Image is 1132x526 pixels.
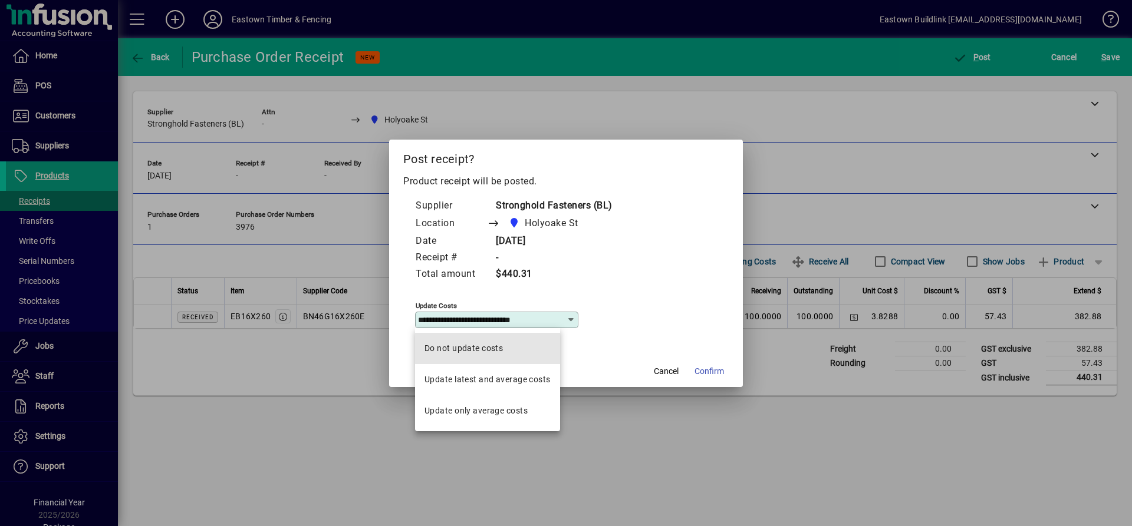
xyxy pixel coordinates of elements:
mat-option: Update only average costs [415,395,560,426]
button: Cancel [647,361,685,382]
td: Location [415,214,487,233]
span: Confirm [695,365,724,378]
h2: Post receipt? [389,140,743,174]
td: Total amount [415,266,487,283]
td: Date [415,233,487,250]
td: - [487,250,613,266]
td: [DATE] [487,233,613,250]
div: Do not update costs [424,342,503,355]
td: Supplier [415,198,487,214]
mat-label: Update costs [416,301,457,309]
mat-option: Update latest and average costs [415,364,560,395]
button: Confirm [690,361,729,382]
p: Product receipt will be posted. [403,174,729,188]
div: Update latest and average costs [424,373,551,386]
td: Receipt # [415,250,487,266]
mat-option: Do not update costs [415,333,560,364]
td: $440.31 [487,266,613,283]
span: Holyoake St [525,216,578,230]
div: Update only average costs [424,405,528,417]
span: Holyoake St [505,215,583,231]
td: Stronghold Fasteners (BL) [487,198,613,214]
span: Cancel [654,365,679,378]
